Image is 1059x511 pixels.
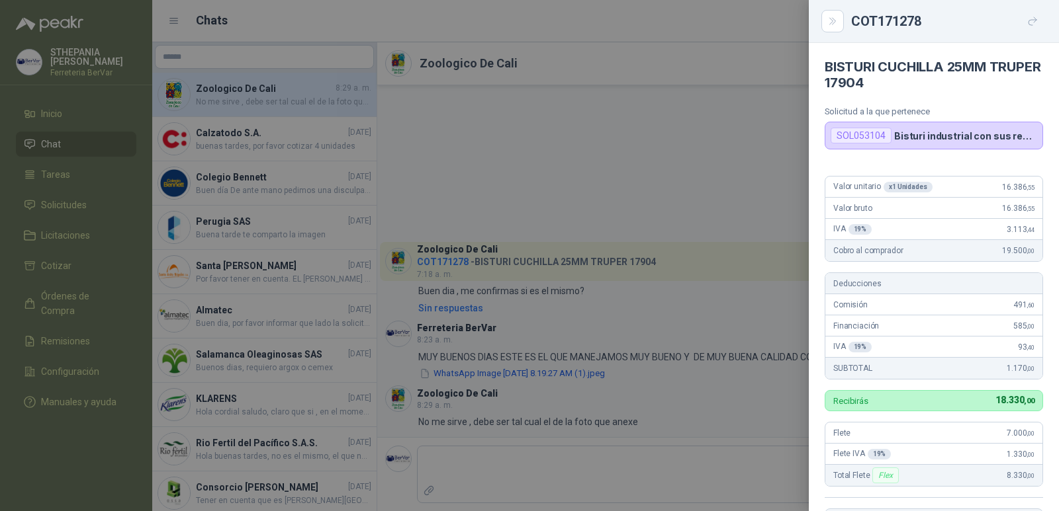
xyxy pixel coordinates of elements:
[825,59,1043,91] h4: BISTURI CUCHILLA 25MM TRUPER 17904
[868,449,892,459] div: 19 %
[825,106,1043,116] p: Solicitud a la que pertenece
[1018,342,1035,352] span: 93
[849,342,872,352] div: 19 %
[833,467,901,483] span: Total Flete
[833,204,872,213] span: Valor bruto
[833,342,872,352] span: IVA
[1024,397,1035,405] span: ,00
[833,397,868,405] p: Recibirás
[833,279,881,288] span: Deducciones
[1002,246,1035,255] span: 19.500
[1007,471,1035,480] span: 8.330
[995,395,1035,405] span: 18.330
[833,224,872,235] span: IVA
[1007,428,1035,438] span: 7.000
[1027,344,1035,351] span: ,40
[833,321,879,331] span: Financiación
[825,13,841,29] button: Close
[833,428,851,438] span: Flete
[833,300,868,309] span: Comisión
[1007,364,1035,373] span: 1.170
[1027,184,1035,191] span: ,55
[1027,226,1035,233] span: ,44
[849,224,872,235] div: 19 %
[1027,301,1035,309] span: ,60
[1027,365,1035,372] span: ,00
[872,467,898,483] div: Flex
[831,128,892,143] div: SOL053104
[1002,182,1035,192] span: 16.386
[1002,204,1035,213] span: 16.386
[1013,300,1035,309] span: 491
[1027,430,1035,437] span: ,00
[833,364,872,373] span: SUBTOTAL
[1027,205,1035,212] span: ,55
[1027,323,1035,330] span: ,00
[1007,225,1035,234] span: 3.113
[884,182,933,192] div: x 1 Unidades
[1013,321,1035,331] span: 585
[894,130,1037,141] p: Bisturi industrial con sus respectivas cuchillas segun muestra
[851,11,1043,32] div: COT171278
[833,182,933,192] span: Valor unitario
[1027,472,1035,479] span: ,00
[1007,450,1035,459] span: 1.330
[1027,247,1035,255] span: ,00
[1027,451,1035,458] span: ,00
[833,246,903,255] span: Cobro al comprador
[833,449,891,459] span: Flete IVA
